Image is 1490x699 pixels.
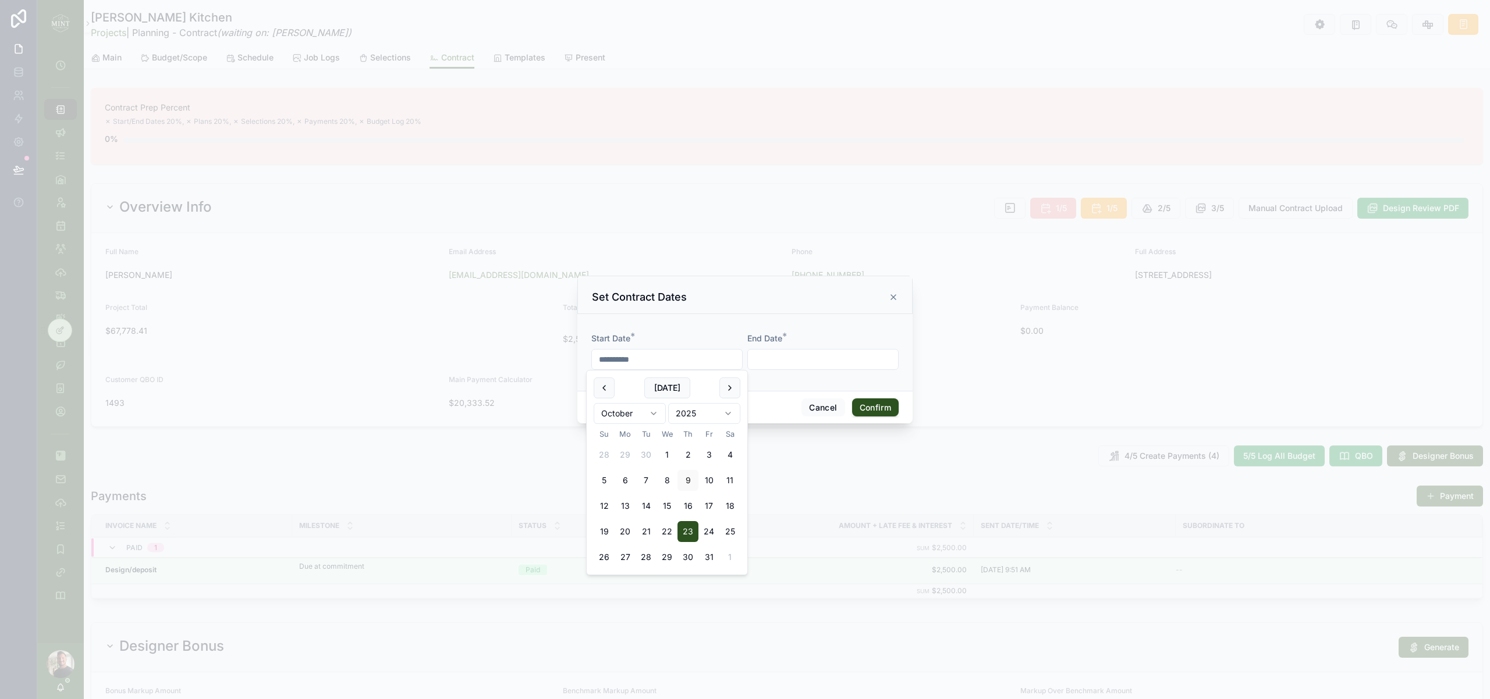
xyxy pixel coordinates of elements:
button: Wednesday, October 8th, 2025 [657,470,677,491]
button: Saturday, October 4th, 2025 [719,444,740,465]
th: Sunday [594,429,615,440]
table: October 2025 [594,429,740,568]
button: Tuesday, October 28th, 2025 [636,547,657,568]
button: Thursday, October 30th, 2025 [677,547,698,568]
button: Tuesday, September 30th, 2025 [636,444,657,465]
th: Friday [698,429,719,440]
th: Wednesday [657,429,677,440]
button: Cancel [801,398,845,417]
button: Sunday, September 28th, 2025 [594,444,615,465]
button: [DATE] [644,377,690,398]
button: Sunday, October 26th, 2025 [594,547,615,568]
button: Friday, October 3rd, 2025 [698,444,719,465]
button: Saturday, November 1st, 2025 [719,547,740,568]
button: Wednesday, October 1st, 2025 [657,444,677,465]
button: Confirm [852,398,899,417]
button: Monday, October 13th, 2025 [615,495,636,516]
button: Thursday, October 16th, 2025 [677,495,698,516]
button: Monday, October 20th, 2025 [615,521,636,542]
button: Sunday, October 5th, 2025 [594,470,615,491]
button: Tuesday, October 14th, 2025 [636,495,657,516]
button: Friday, October 24th, 2025 [698,521,719,542]
button: Saturday, October 25th, 2025 [719,521,740,542]
span: End Date [747,333,782,343]
button: Wednesday, October 29th, 2025 [657,547,677,568]
button: Today, Thursday, October 9th, 2025 [677,470,698,491]
button: Thursday, October 23rd, 2025, selected [677,521,698,542]
button: Monday, October 6th, 2025 [615,470,636,491]
th: Thursday [677,429,698,440]
button: Thursday, October 2nd, 2025 [677,444,698,465]
button: Saturday, October 18th, 2025 [719,495,740,516]
button: Wednesday, October 15th, 2025 [657,495,677,516]
button: Monday, September 29th, 2025 [615,444,636,465]
button: Tuesday, October 21st, 2025 [636,521,657,542]
button: Friday, October 10th, 2025 [698,470,719,491]
button: Friday, October 31st, 2025 [698,547,719,568]
button: Tuesday, October 7th, 2025 [636,470,657,491]
button: Sunday, October 19th, 2025 [594,521,615,542]
button: Friday, October 17th, 2025 [698,495,719,516]
h3: Set Contract Dates [592,290,687,304]
button: Sunday, October 12th, 2025 [594,495,615,516]
th: Tuesday [636,429,657,440]
button: Monday, October 27th, 2025 [615,547,636,568]
button: Saturday, October 11th, 2025 [719,470,740,491]
span: Start Date [591,333,630,343]
th: Monday [615,429,636,440]
button: Wednesday, October 22nd, 2025 [657,521,677,542]
th: Saturday [719,429,740,440]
